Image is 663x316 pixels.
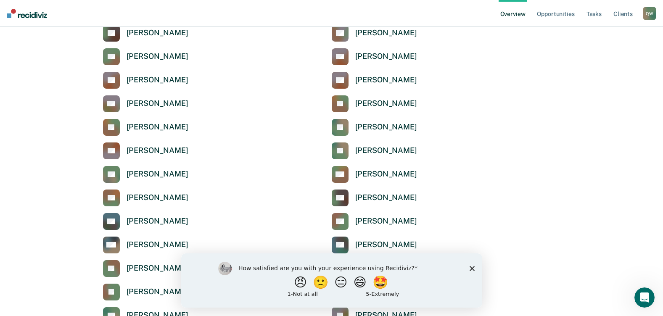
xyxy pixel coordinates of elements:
[127,75,188,85] div: [PERSON_NAME]
[103,284,188,300] a: [PERSON_NAME]
[103,119,188,136] a: [PERSON_NAME]
[355,169,417,179] div: [PERSON_NAME]
[355,75,417,85] div: [PERSON_NAME]
[355,99,417,108] div: [PERSON_NAME]
[355,216,417,226] div: [PERSON_NAME]
[7,9,47,18] img: Recidiviz
[355,52,417,61] div: [PERSON_NAME]
[127,52,188,61] div: [PERSON_NAME]
[127,122,188,132] div: [PERSON_NAME]
[127,216,188,226] div: [PERSON_NAME]
[127,28,188,38] div: [PERSON_NAME]
[103,166,188,183] a: [PERSON_NAME]
[332,237,417,253] a: [PERSON_NAME]
[332,190,417,206] a: [PERSON_NAME]
[355,122,417,132] div: [PERSON_NAME]
[127,263,188,273] div: [PERSON_NAME]
[332,142,417,159] a: [PERSON_NAME]
[127,99,188,108] div: [PERSON_NAME]
[103,72,188,89] a: [PERSON_NAME]
[127,146,188,155] div: [PERSON_NAME]
[332,72,417,89] a: [PERSON_NAME]
[332,48,417,65] a: [PERSON_NAME]
[127,193,188,203] div: [PERSON_NAME]
[332,213,417,230] a: [PERSON_NAME]
[355,146,417,155] div: [PERSON_NAME]
[103,260,188,277] a: [PERSON_NAME]
[127,287,188,297] div: [PERSON_NAME]
[332,95,417,112] a: [PERSON_NAME]
[355,28,417,38] div: [PERSON_NAME]
[127,240,188,250] div: [PERSON_NAME]
[127,169,188,179] div: [PERSON_NAME]
[103,48,188,65] a: [PERSON_NAME]
[634,287,655,308] iframe: Intercom live chat
[181,253,482,308] iframe: Survey by Kim from Recidiviz
[103,25,188,42] a: [PERSON_NAME]
[332,119,417,136] a: [PERSON_NAME]
[643,7,656,20] button: QW
[332,25,417,42] a: [PERSON_NAME]
[355,240,417,250] div: [PERSON_NAME]
[103,213,188,230] a: [PERSON_NAME]
[332,166,417,183] a: [PERSON_NAME]
[103,95,188,112] a: [PERSON_NAME]
[643,7,656,20] div: Q W
[103,237,188,253] a: [PERSON_NAME]
[103,190,188,206] a: [PERSON_NAME]
[103,142,188,159] a: [PERSON_NAME]
[355,193,417,203] div: [PERSON_NAME]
